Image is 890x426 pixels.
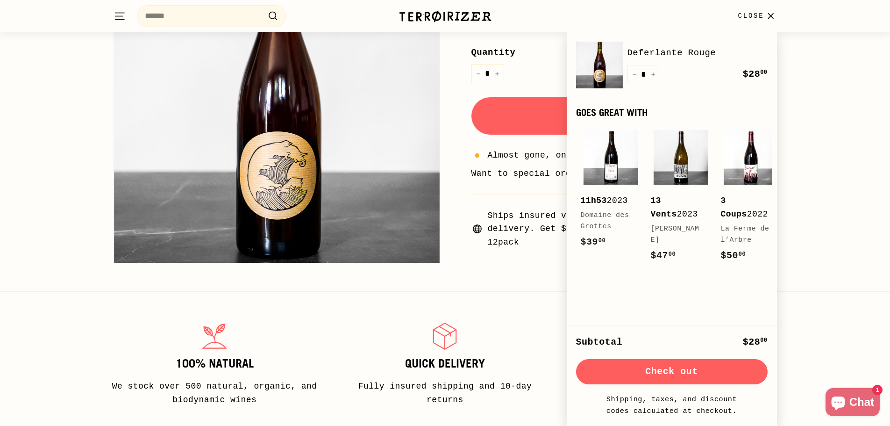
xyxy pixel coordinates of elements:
a: Deferlante Rouge [627,46,768,60]
div: Domaine des Grottes [581,210,632,232]
b: 3 Coups [721,196,747,219]
div: Subtotal [576,335,623,350]
input: quantity [471,64,504,83]
a: 11h532023Domaine des Grottes [581,127,641,259]
sup: 00 [598,238,605,244]
b: 13 Vents [651,196,677,219]
span: Close [738,11,764,21]
button: Reduce item quantity by one [471,64,485,83]
span: $28 [743,69,768,79]
button: Check out [576,359,768,384]
div: 2023 [581,194,632,208]
div: Goes great with [576,107,768,118]
small: Shipping, taxes, and discount codes calculated at checkout. [604,394,740,417]
div: 2022 [721,194,772,221]
span: $47 [651,250,676,261]
div: [PERSON_NAME] [651,224,702,246]
p: We stock over 500 natural, organic, and biodynamic wines [110,380,320,407]
div: 2023 [651,194,702,221]
h3: Quick delivery [340,357,550,370]
span: $50 [721,250,746,261]
a: 13 Vents2023[PERSON_NAME] [651,127,712,273]
sup: 00 [669,251,676,258]
inbox-online-store-chat: Shopify online store chat [823,388,883,419]
span: $39 [581,237,606,247]
sup: 00 [760,69,767,76]
sup: 00 [739,251,746,258]
b: 11h53 [581,196,607,205]
label: Quantity [471,45,777,59]
button: Close [732,2,782,30]
button: Increase item quantity by one [646,65,660,84]
span: Ships insured via UPS, available for local pickup or delivery. Get $30 off shipping on 12-packs -... [488,209,777,249]
button: Add to cart [471,97,777,135]
h3: 100% Natural [110,357,320,370]
button: Reduce item quantity by one [627,65,641,84]
p: Fully insured shipping and 10-day returns [340,380,550,407]
a: 3 Coups2022La Ferme de l’Arbre [721,127,782,273]
button: Increase item quantity by one [490,64,504,83]
img: Deferlante Rouge [576,42,623,88]
sup: 00 [760,337,767,344]
div: $28 [743,335,768,350]
div: La Ferme de l’Arbre [721,224,772,246]
li: Want to special order this item? [471,167,777,181]
span: Almost gone, only 1 left [488,149,614,162]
